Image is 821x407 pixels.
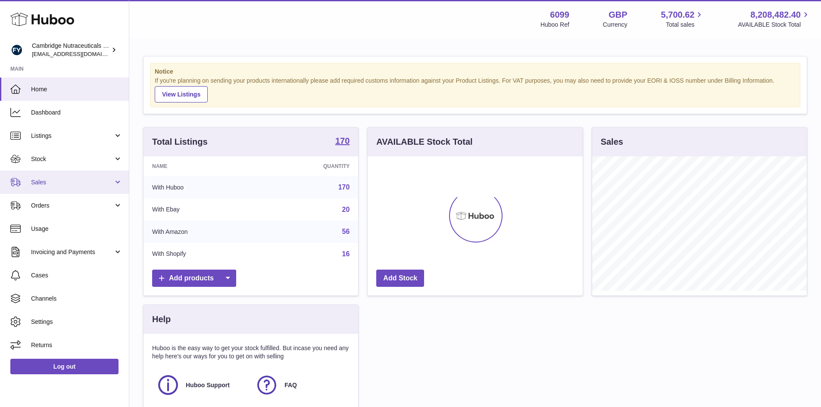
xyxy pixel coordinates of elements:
a: 56 [342,228,350,235]
a: 170 [338,183,350,191]
h3: Total Listings [152,136,208,148]
span: Invoicing and Payments [31,248,113,256]
span: Channels [31,295,122,303]
a: Log out [10,359,119,374]
h3: Help [152,314,171,325]
p: Huboo is the easy way to get your stock fulfilled. But incase you need any help here's our ways f... [152,344,350,360]
span: Huboo Support [186,381,230,389]
td: With Ebay [144,199,261,221]
a: 8,208,482.40 AVAILABLE Stock Total [738,9,811,29]
a: 170 [335,137,350,147]
span: Orders [31,202,113,210]
span: [EMAIL_ADDRESS][DOMAIN_NAME] [32,50,127,57]
div: Currency [603,21,627,29]
th: Quantity [261,156,359,176]
strong: 170 [335,137,350,145]
span: Listings [31,132,113,140]
span: FAQ [284,381,297,389]
a: 5,700.62 Total sales [661,9,705,29]
div: Cambridge Nutraceuticals Ltd [32,42,109,58]
th: Name [144,156,261,176]
strong: Notice [155,68,796,76]
span: Usage [31,225,122,233]
span: Stock [31,155,113,163]
span: Dashboard [31,109,122,117]
a: 20 [342,206,350,213]
span: Settings [31,318,122,326]
a: Add Stock [376,270,424,287]
h3: Sales [601,136,623,148]
a: Huboo Support [156,373,247,397]
span: Home [31,85,122,93]
td: With Amazon [144,221,261,243]
span: 5,700.62 [661,9,695,21]
a: Add products [152,270,236,287]
div: If you're planning on sending your products internationally please add required customs informati... [155,77,796,103]
td: With Huboo [144,176,261,199]
a: View Listings [155,86,208,103]
span: Total sales [666,21,704,29]
span: AVAILABLE Stock Total [738,21,811,29]
a: FAQ [255,373,345,397]
span: Returns [31,341,122,349]
strong: GBP [609,9,627,21]
h3: AVAILABLE Stock Total [376,136,472,148]
strong: 6099 [550,9,569,21]
span: Sales [31,178,113,186]
span: 8,208,482.40 [750,9,801,21]
a: 16 [342,250,350,258]
span: Cases [31,271,122,280]
td: With Shopify [144,243,261,265]
img: huboo@camnutra.com [10,43,23,56]
div: Huboo Ref [540,21,569,29]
